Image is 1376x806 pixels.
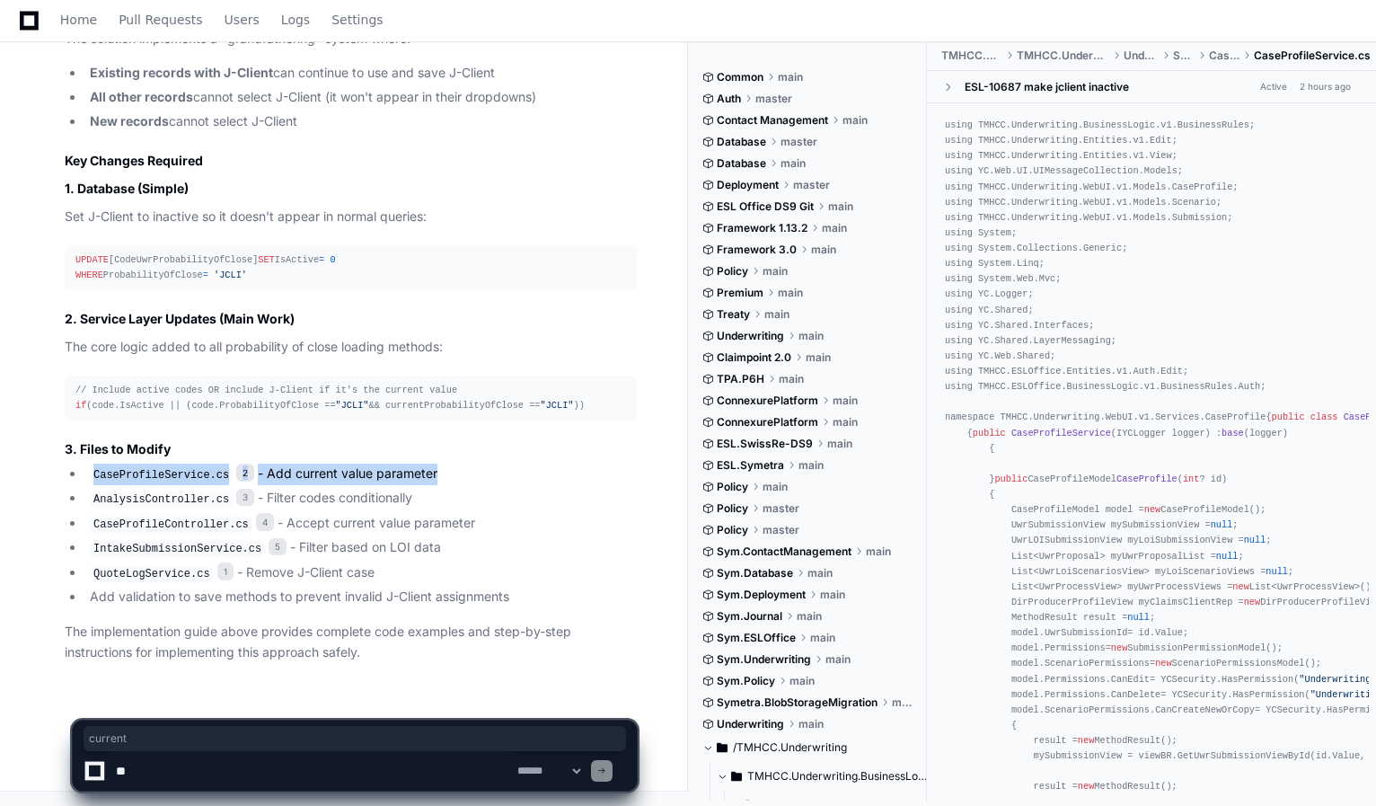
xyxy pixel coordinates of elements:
[779,372,804,386] span: main
[1034,334,1111,345] span: LayerMessaging
[236,489,254,507] span: 3
[793,178,830,192] span: master
[214,270,247,280] span: 'JCLI'
[65,337,637,358] p: The core logic added to all probability of close loading methods:
[336,400,369,411] span: "JCLI"
[84,87,637,108] li: cannot select J-Client (it won't appear in their dropdowns)
[763,264,788,279] span: main
[1244,535,1266,545] span: null
[1011,366,1061,376] span: ESLOffice
[1017,258,1039,269] span: Linq
[1239,381,1261,392] span: Auth
[820,588,845,602] span: main
[84,63,637,84] li: can continue to use and save J-Client
[717,480,748,494] span: Policy
[1017,243,1078,253] span: Collections
[89,731,621,746] span: current
[75,385,457,395] span: // Include active codes OR include J-Client if it's the current value
[842,113,868,128] span: main
[717,135,766,149] span: Database
[717,350,791,365] span: Claimpoint 2.0
[763,501,799,516] span: master
[1144,504,1160,515] span: new
[1222,427,1244,438] span: base
[258,254,274,265] span: SET
[825,652,851,667] span: main
[1172,196,1216,207] span: Scenario
[717,113,828,128] span: Contact Management
[764,307,789,322] span: main
[1116,473,1178,483] span: CaseProfile
[1011,150,1078,161] span: Underwriting
[1249,580,1272,591] span: List
[1017,49,1109,63] span: TMHCC.Underwriting.WebUi.v1
[1011,135,1078,146] span: Underwriting
[1116,196,1127,207] span: v1
[203,270,208,280] span: =
[1211,519,1233,530] span: null
[90,541,265,557] code: IntakeSubmissionService.cs
[1116,181,1127,191] span: v1
[84,537,637,559] li: - Filter based on LOI data
[1011,196,1078,207] span: Underwriting
[717,329,784,343] span: Underwriting
[1011,427,1111,438] span: CaseProfileService
[1172,181,1233,191] span: CaseProfile
[90,492,233,508] code: AnalysisController.cs
[1133,211,1167,222] span: Models
[797,609,822,624] span: main
[281,14,310,25] span: Logs
[1144,165,1178,176] span: Models
[1150,135,1172,146] span: Edit
[717,221,807,235] span: Framework 1.13.2
[717,243,797,257] span: Framework 3.0
[781,135,817,149] span: master
[828,199,853,214] span: main
[789,674,815,688] span: main
[1209,49,1239,63] span: CaseProfile
[1011,381,1061,392] span: ESLOffice
[810,631,835,645] span: main
[1067,381,1139,392] span: BusinessLogic
[1127,612,1150,623] span: null
[75,254,109,265] span: UPDATE
[1254,49,1371,63] span: CaseProfileService.cs
[807,566,833,580] span: main
[717,523,748,537] span: Policy
[717,609,782,624] span: Sym.Journal
[833,394,858,408] span: main
[717,286,763,300] span: Premium
[1173,49,1195,63] span: Services
[1045,673,1106,684] span: Permissions
[541,400,574,411] span: "JCLI"
[994,288,1028,299] span: Logger
[1045,658,1150,669] span: ScenarioPermissions
[1172,658,1305,669] span: ScenarioPermissionsModel
[1133,150,1144,161] span: v1
[781,156,806,171] span: main
[60,14,97,25] span: Home
[1124,49,1159,63] span: Underwriting
[717,501,748,516] span: Policy
[717,264,748,279] span: Policy
[90,89,193,104] strong: All other records
[717,415,818,430] span: ConnexurePlatform
[75,400,86,411] span: if
[1111,642,1127,653] span: new
[717,545,851,559] span: Sym.ContactManagement
[1300,80,1351,93] div: 2 hours ago
[994,350,1010,360] span: Web
[965,79,1129,93] div: ESL-10687 make jclient inactive
[75,252,626,283] div: [CodeUwrProbabilityOfClose] IsActive ProbabilityOfClose
[1133,366,1156,376] span: Auth
[833,415,858,430] span: main
[1083,135,1127,146] span: Entities
[717,588,806,602] span: Sym.Deployment
[1144,381,1155,392] span: v1
[994,334,1028,345] span: Shared
[90,65,273,80] strong: Existing records with J-Client
[1083,120,1155,130] span: BusinessLogic
[1083,211,1111,222] span: WebUI
[1133,181,1167,191] span: Models
[84,464,637,485] li: - Add current value parameter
